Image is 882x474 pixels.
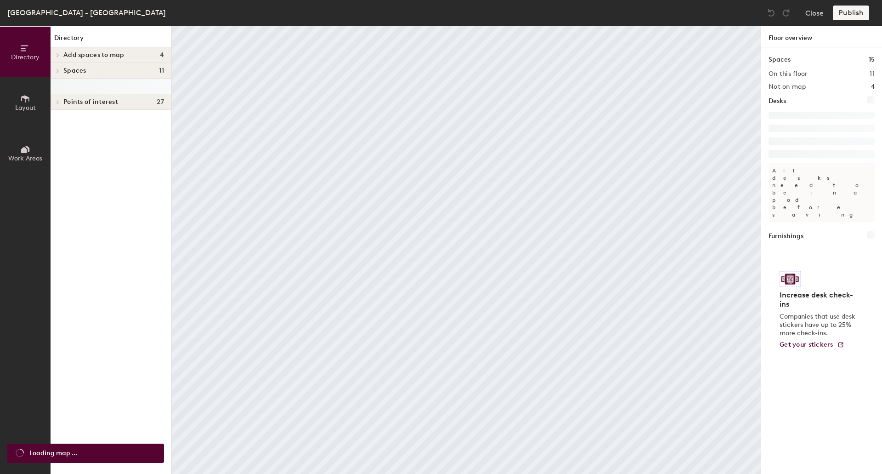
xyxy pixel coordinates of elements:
h1: Spaces [769,55,791,65]
button: Close [805,6,824,20]
p: Companies that use desk stickers have up to 25% more check-ins. [780,313,858,337]
h2: Not on map [769,83,806,91]
a: Get your stickers [780,341,844,349]
h1: Furnishings [769,231,803,241]
h4: Increase desk check-ins [780,291,858,309]
h1: Floor overview [761,26,882,47]
h1: Desks [769,96,786,106]
span: 11 [159,67,164,74]
span: 27 [157,98,164,106]
h2: 11 [870,70,875,78]
img: Redo [781,8,791,17]
img: Undo [767,8,776,17]
span: Layout [15,104,36,112]
h2: On this floor [769,70,808,78]
span: Spaces [63,67,86,74]
span: Loading map ... [29,448,77,458]
span: Points of interest [63,98,118,106]
span: Work Areas [8,154,42,162]
div: [GEOGRAPHIC_DATA] - [GEOGRAPHIC_DATA] [7,7,166,18]
img: Sticker logo [780,271,801,287]
h1: 15 [869,55,875,65]
h1: Directory [51,33,171,47]
span: Directory [11,53,40,61]
h2: 4 [871,83,875,91]
canvas: Map [172,26,761,474]
p: All desks need to be in a pod before saving [769,163,875,222]
span: 4 [160,51,164,59]
span: Add spaces to map [63,51,124,59]
span: Get your stickers [780,341,833,348]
